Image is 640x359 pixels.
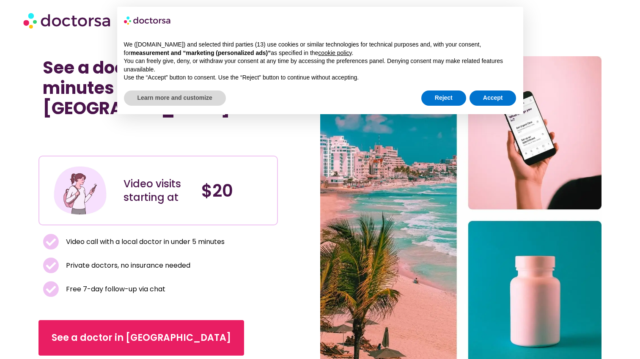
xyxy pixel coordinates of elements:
[38,320,244,356] a: See a doctor in [GEOGRAPHIC_DATA]
[124,57,516,74] p: You can freely give, deny, or withdraw your consent at any time by accessing the preferences pane...
[421,90,466,106] button: Reject
[124,177,193,204] div: Video visits starting at
[64,236,225,248] span: Video call with a local doctor in under 5 minutes
[470,90,516,106] button: Accept
[124,41,516,57] p: We ([DOMAIN_NAME]) and selected third parties (13) use cookies or similar technologies for techni...
[131,49,271,56] strong: measurement and “marketing (personalized ads)”
[124,74,516,82] p: Use the “Accept” button to consent. Use the “Reject” button to continue without accepting.
[318,49,352,56] a: cookie policy
[43,127,170,137] iframe: Customer reviews powered by Trustpilot
[52,331,231,345] span: See a doctor in [GEOGRAPHIC_DATA]
[124,14,171,27] img: logo
[64,283,165,295] span: Free 7-day follow-up via chat
[201,181,271,201] h4: $20
[64,260,190,271] span: Private doctors, no insurance needed
[43,137,274,147] iframe: Customer reviews powered by Trustpilot
[43,58,274,118] h1: See a doctor online in minutes in [GEOGRAPHIC_DATA]
[52,163,108,218] img: Illustration depicting a young woman in a casual outfit, engaged with her smartphone. She has a p...
[124,90,226,106] button: Learn more and customize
